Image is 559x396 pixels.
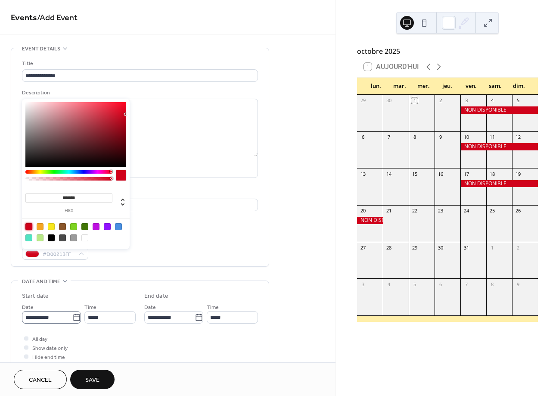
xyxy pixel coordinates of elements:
[388,78,411,95] div: mar.
[115,223,122,230] div: #4A90E2
[29,376,52,385] span: Cancel
[515,281,521,287] div: 9
[14,370,67,389] button: Cancel
[385,97,392,104] div: 30
[411,134,418,140] div: 8
[81,223,88,230] div: #417505
[463,97,469,104] div: 3
[360,244,366,251] div: 27
[460,143,538,150] div: NON DISPONIBLE
[463,134,469,140] div: 10
[437,134,444,140] div: 9
[70,223,77,230] div: #7ED321
[489,244,495,251] div: 1
[360,171,366,177] div: 13
[360,208,366,214] div: 20
[104,223,111,230] div: #9013FE
[22,44,60,53] span: Event details
[70,234,77,241] div: #9B9B9B
[360,134,366,140] div: 6
[385,281,392,287] div: 4
[207,303,219,312] span: Time
[411,97,418,104] div: 1
[37,9,78,26] span: / Add Event
[385,171,392,177] div: 14
[22,188,256,197] div: Location
[22,88,256,97] div: Description
[515,171,521,177] div: 19
[489,97,495,104] div: 4
[489,208,495,214] div: 25
[22,59,256,68] div: Title
[463,281,469,287] div: 7
[81,234,88,241] div: #FFFFFF
[59,223,66,230] div: #8B572A
[412,78,435,95] div: mer.
[489,281,495,287] div: 8
[437,244,444,251] div: 30
[144,303,156,312] span: Date
[460,180,538,187] div: NON DISPONIBLE
[460,106,538,114] div: NON DISPONIBLE
[357,46,538,56] div: octobre 2025
[25,209,112,213] label: hex
[59,234,66,241] div: #4A4A4A
[411,281,418,287] div: 5
[70,370,115,389] button: Save
[411,171,418,177] div: 15
[435,78,459,95] div: jeu.
[437,208,444,214] div: 23
[84,303,96,312] span: Time
[515,97,521,104] div: 5
[507,78,531,95] div: dim.
[463,244,469,251] div: 31
[385,134,392,140] div: 7
[37,223,43,230] div: #F5A623
[411,244,418,251] div: 29
[437,281,444,287] div: 6
[385,244,392,251] div: 28
[93,223,99,230] div: #BD10E0
[144,292,168,301] div: End date
[515,208,521,214] div: 26
[360,97,366,104] div: 29
[22,303,34,312] span: Date
[22,277,60,286] span: Date and time
[25,234,32,241] div: #50E3C2
[37,234,43,241] div: #B8E986
[385,208,392,214] div: 21
[48,223,55,230] div: #F8E71C
[515,244,521,251] div: 2
[357,217,383,224] div: NON DISPONIBLE
[437,97,444,104] div: 2
[515,134,521,140] div: 12
[32,353,65,362] span: Hide end time
[32,335,47,344] span: All day
[364,78,388,95] div: lun.
[11,9,37,26] a: Events
[43,250,75,259] span: #D0021BFF
[22,292,49,301] div: Start date
[489,134,495,140] div: 11
[463,171,469,177] div: 17
[360,281,366,287] div: 3
[25,223,32,230] div: #D0021B
[483,78,507,95] div: sam.
[48,234,55,241] div: #000000
[437,171,444,177] div: 16
[489,171,495,177] div: 18
[463,208,469,214] div: 24
[411,208,418,214] div: 22
[460,78,483,95] div: ven.
[85,376,99,385] span: Save
[32,344,68,353] span: Show date only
